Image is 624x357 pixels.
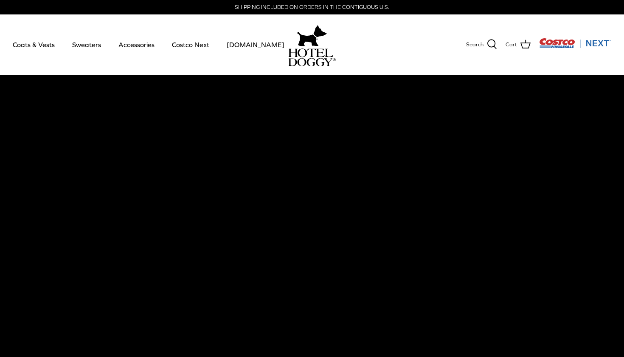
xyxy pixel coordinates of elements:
a: Cart [506,39,531,50]
span: Search [466,40,483,49]
a: Coats & Vests [5,30,62,59]
img: hoteldoggy.com [297,23,327,48]
a: [DOMAIN_NAME] [219,30,292,59]
a: Visit Costco Next [539,43,611,50]
img: Costco Next [539,38,611,48]
a: Costco Next [164,30,217,59]
img: hoteldoggycom [288,48,336,66]
a: Accessories [111,30,162,59]
a: Sweaters [65,30,109,59]
span: Cart [506,40,517,49]
a: hoteldoggy.com hoteldoggycom [288,23,336,66]
a: Search [466,39,497,50]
